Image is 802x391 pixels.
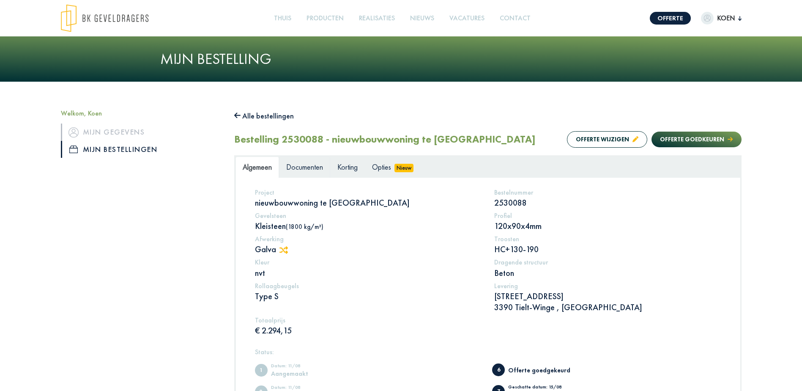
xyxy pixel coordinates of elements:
a: Vacatures [446,9,488,28]
p: Type S [255,291,482,302]
img: pictogram [68,127,79,138]
font: Alle bestellingen [242,111,294,121]
div: Offerte goedgekeurd [508,367,578,373]
span: (1800 kg/m³) [286,223,323,231]
font: Mijn bestellingen [83,143,158,156]
h5: Troosten [494,235,721,243]
a: Offerte [650,12,691,25]
p: 120x90x4mm [494,220,721,231]
h5: Gevelsteen [255,212,482,220]
p: Beton [494,267,721,278]
a: Realisaties [356,9,398,28]
h5: Profiel [494,212,721,220]
h5: Project [255,188,482,196]
h5: Dragende structuur [494,258,721,266]
font: Mijn gegevens [83,125,145,139]
font: Offerte goedkeuren [660,135,724,143]
p: nieuwbouwwoning te [GEOGRAPHIC_DATA] [255,197,482,208]
span: Algemeen [243,162,272,172]
button: Koen [701,12,742,25]
img: pictogram [69,146,78,153]
span: Offerte goedgekeurd [492,363,505,376]
h5: Welkom, Koen [61,109,222,117]
a: pictogramMijn bestellingen [61,141,222,158]
a: Contact [496,9,534,28]
h1: Mijn bestelling [160,50,642,68]
h5: Bestelnummer [494,188,721,196]
h2: Bestelling 2530088 - nieuwbouwwoning te [GEOGRAPHIC_DATA] [234,133,536,146]
span: Opties [372,162,391,172]
button: Offerte wijzigen [567,131,647,148]
p: € 2.294,15 [255,325,482,336]
h5: Totaalprijs [255,316,482,324]
p: Kleisteen [255,220,482,231]
span: Documenten [286,162,323,172]
font: Galva [255,244,276,255]
span: Koen [714,13,738,23]
font: Offerte wijzigen [576,135,629,143]
p: nvt [255,267,482,278]
p: [STREET_ADDRESS] 3390 Tielt-Winge , [GEOGRAPHIC_DATA] [494,291,721,313]
div: Datum: 11/08 [271,363,341,370]
img: dummypic.png [701,12,714,25]
h5: Rollaagbeugels [255,282,482,290]
a: Thuis [271,9,295,28]
button: Alle bestellingen [234,109,294,123]
a: Nieuws [407,9,438,28]
p: HC+130-190 [494,244,721,255]
a: pictogramMijn gegevens [61,124,222,140]
span: Nieuw [394,164,414,172]
h5: Status: [255,348,721,356]
h5: Kleur [255,258,482,266]
img: logo [61,4,148,32]
span: Aangemaakt [255,364,268,377]
h5: Levering [494,282,721,290]
font: Producten [307,14,344,22]
p: 2530088 [494,197,721,208]
div: Aangemaakt [271,370,341,377]
h5: Afwerking [255,235,482,243]
button: Offerte goedkeuren [651,132,741,147]
span: Korting [337,162,358,172]
ul: Tabs [235,157,740,177]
